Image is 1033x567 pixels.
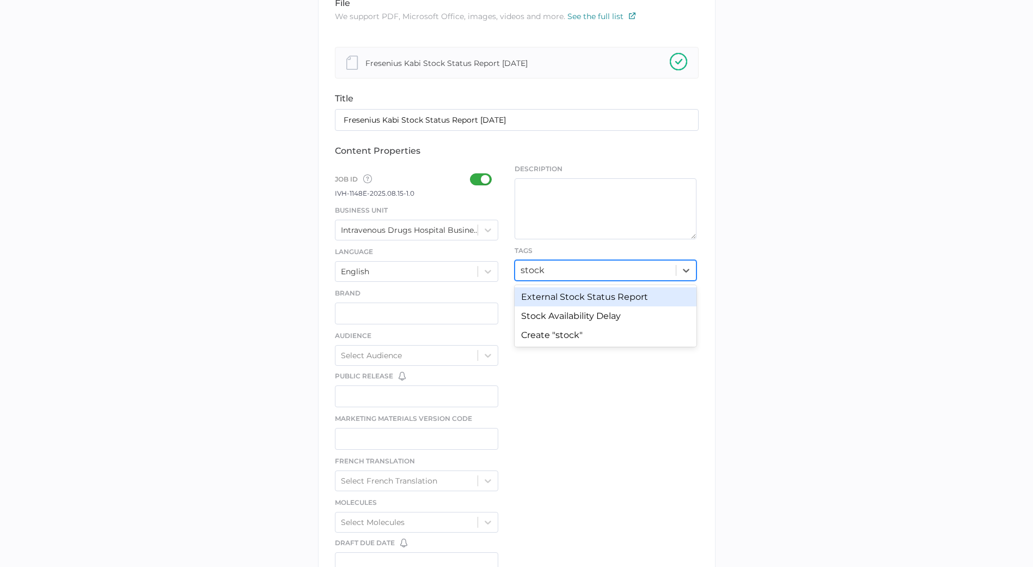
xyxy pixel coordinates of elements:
[400,539,407,547] img: bell-default.8986a8bf.svg
[341,225,479,235] div: Intravenous Drugs Hospital Business
[335,538,395,548] span: Draft Due Date
[515,306,696,325] div: Stock Availability Delay
[335,146,699,156] div: content properties
[335,173,372,188] span: Job ID
[335,206,388,214] span: Business Unit
[515,325,696,345] div: Create "stock"
[399,372,406,381] img: bell-default.8986a8bf.svg
[341,267,369,276] div: English
[335,414,472,423] span: Marketing Materials Version Code
[335,189,414,197] span: IVH-1148E-2025.08.15-1.0
[341,476,437,486] div: Select French Translation
[670,53,687,70] img: checkmark-upload-success.08ba15b3.svg
[335,457,415,465] span: French Translation
[346,56,358,70] img: document-file-grey.20d19ea5.svg
[335,10,699,22] p: We support PDF, Microsoft Office, images, videos and more.
[335,371,393,381] span: Public Release
[515,164,696,174] span: Description
[335,331,371,340] span: Audience
[363,174,372,183] img: tooltip-default.0a89c667.svg
[567,11,635,21] a: See the full list
[335,93,699,104] div: title
[515,287,696,306] div: External Stock Status Report
[365,57,528,69] div: Fresenius Kabi Stock Status Report [DATE]
[629,13,635,19] img: external-link-icon.7ec190a1.svg
[341,351,402,360] div: Select Audience
[335,109,699,131] input: Type the name of your content
[335,248,373,256] span: Language
[515,246,533,255] span: Tags
[341,517,405,527] div: Select Molecules
[335,498,377,506] span: Molecules
[335,289,360,297] span: Brand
